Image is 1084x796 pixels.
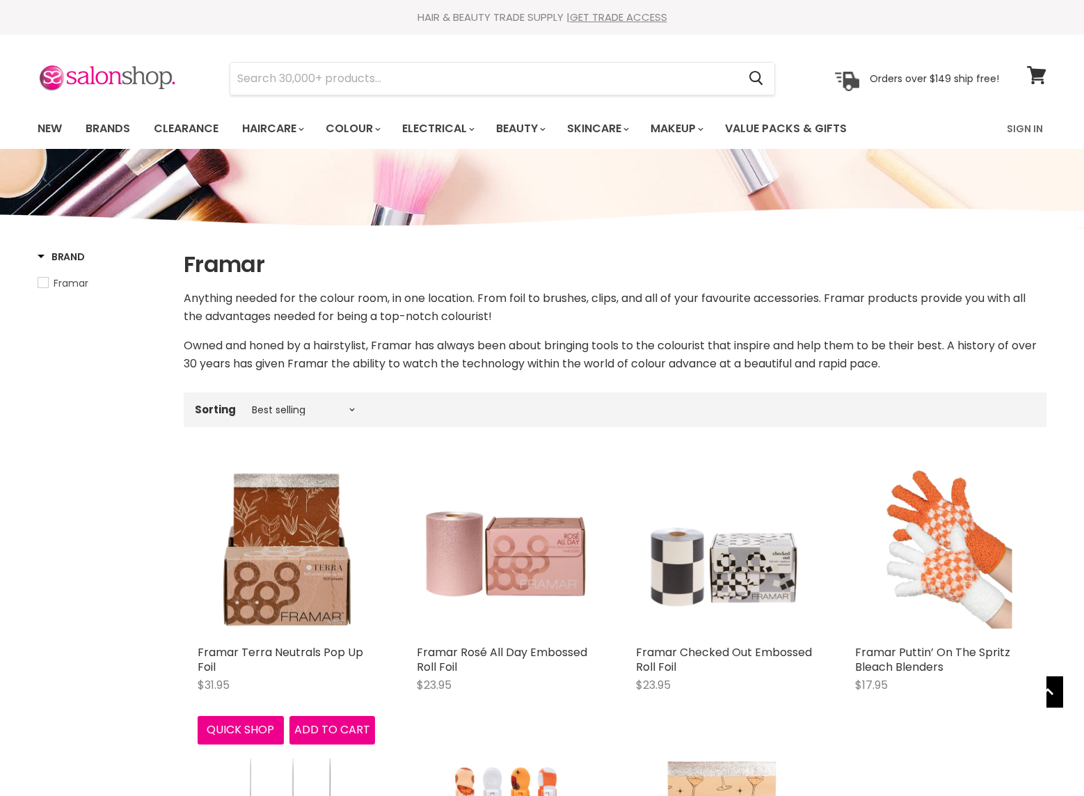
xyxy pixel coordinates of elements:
span: $23.95 [417,677,452,693]
a: GET TRADE ACCESS [570,10,667,24]
nav: Main [20,109,1064,149]
a: Colour [315,114,389,143]
a: Framar Checked Out Embossed Roll Foil [636,644,812,675]
a: Value Packs & Gifts [715,114,857,143]
form: Product [230,62,775,95]
span: $23.95 [636,677,671,693]
a: Framar [38,276,166,291]
a: Framar Terra Neutrals Pop Up Foil [198,644,363,675]
span: Framar [54,276,88,290]
a: Skincare [557,114,637,143]
img: Framar Checked Out Embossed Roll Foil [636,461,813,638]
span: $17.95 [855,677,888,693]
a: New [27,114,72,143]
a: Framar Puttin’ On The Spritz Bleach Blenders [855,644,1010,675]
div: HAIR & BEAUTY TRADE SUPPLY | [20,10,1064,24]
img: Framar Rosé All Day Embossed Roll Foil [417,461,594,638]
p: Anything needed for the colour room, in one location. From foil to brushes, clips, and all of you... [184,289,1046,326]
label: Sorting [195,404,236,415]
a: Haircare [232,114,312,143]
span: Add to cart [294,722,370,738]
a: Beauty [486,114,554,143]
img: Framar Terra Neutrals Pop Up Foil [198,461,375,638]
a: Framar Rosé All Day Embossed Roll Foil [417,644,587,675]
button: Quick shop [198,716,284,744]
h1: Framar [184,250,1046,279]
p: Owned and honed by a hairstylist, Framar has always been about bringing tools to the colourist th... [184,337,1046,373]
a: Electrical [392,114,483,143]
ul: Main menu [27,109,928,149]
h3: Brand [38,250,85,264]
button: Search [738,63,774,95]
a: Sign In [998,114,1051,143]
a: Makeup [640,114,712,143]
span: $31.95 [198,677,230,693]
a: Brands [75,114,141,143]
button: Add to cart [289,716,376,744]
a: Clearance [143,114,229,143]
input: Search [230,63,738,95]
img: Framar Puttin’ On The Spritz Bleach Blenders [855,461,1033,638]
p: Orders over $149 ship free! [870,72,999,84]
